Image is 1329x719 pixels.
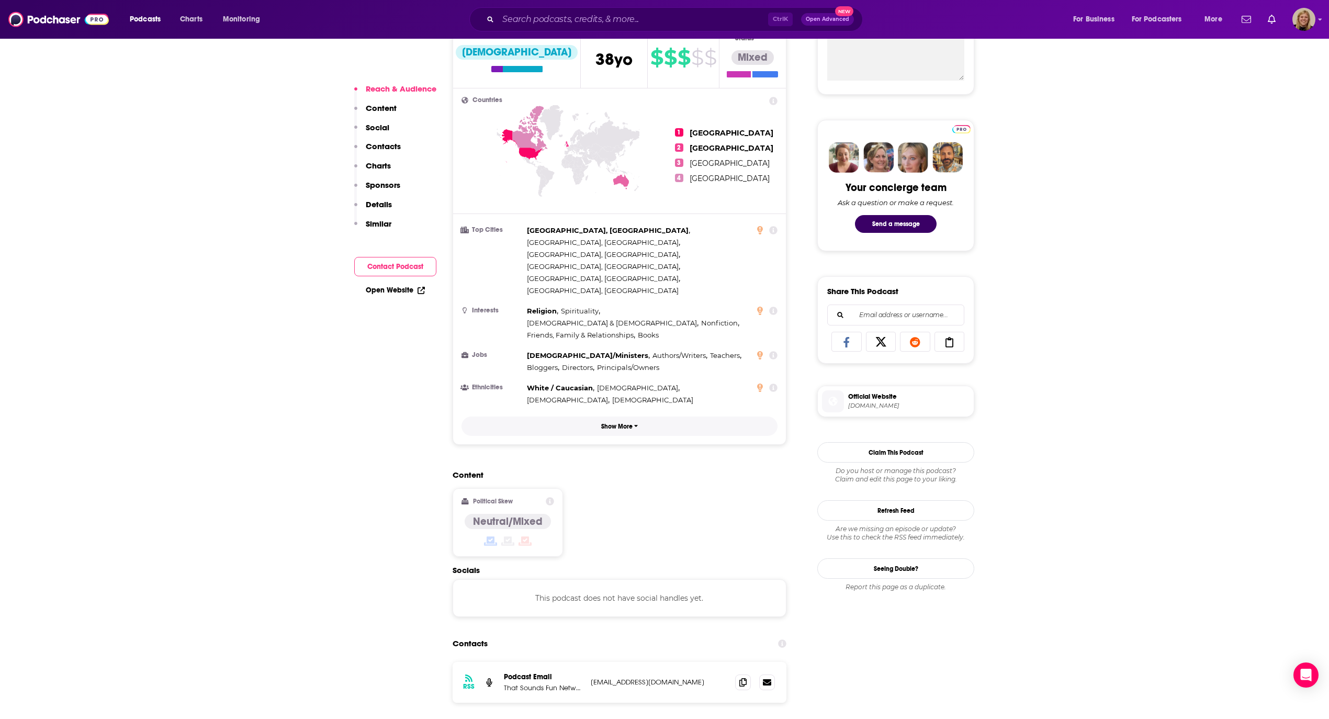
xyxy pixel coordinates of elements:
[1292,8,1315,31] span: Logged in as avansolkema
[817,467,974,484] div: Claim and edit this page to your liking.
[173,11,209,28] a: Charts
[1073,12,1114,27] span: For Business
[597,382,680,394] span: ,
[691,49,703,66] span: $
[675,159,683,167] span: 3
[461,384,523,391] h3: Ethnicities
[527,238,679,246] span: [GEOGRAPHIC_DATA], [GEOGRAPHIC_DATA]
[846,181,947,194] div: Your concierge team
[827,305,964,325] div: Search followers
[453,579,786,617] div: This podcast does not have social handles yet.
[1293,662,1319,688] div: Open Intercom Messenger
[366,141,401,151] p: Contacts
[831,332,862,352] a: Share on Facebook
[354,122,389,142] button: Social
[597,363,659,372] span: Principals/Owners
[527,329,635,341] span: ,
[817,558,974,579] a: Seeing Double?
[952,125,971,133] img: Podchaser Pro
[527,274,679,283] span: [GEOGRAPHIC_DATA], [GEOGRAPHIC_DATA]
[701,317,739,329] span: ,
[354,103,397,122] button: Content
[527,226,689,234] span: [GEOGRAPHIC_DATA], [GEOGRAPHIC_DATA]
[527,286,679,295] span: [GEOGRAPHIC_DATA], [GEOGRAPHIC_DATA]
[479,7,873,31] div: Search podcasts, credits, & more...
[952,123,971,133] a: Pro website
[527,273,680,285] span: ,
[527,351,648,359] span: [DEMOGRAPHIC_DATA]/Ministers
[806,17,849,22] span: Open Advanced
[650,49,663,66] span: $
[461,307,523,314] h3: Interests
[690,143,773,153] span: [GEOGRAPHIC_DATA]
[527,307,557,315] span: Religion
[461,227,523,233] h3: Top Cities
[664,49,677,66] span: $
[900,332,930,352] a: Share on Reddit
[453,634,488,654] h2: Contacts
[354,199,392,219] button: Details
[527,350,650,362] span: ,
[504,683,582,692] p: That Sounds Fun Network
[354,161,391,180] button: Charts
[817,442,974,463] button: Claim This Podcast
[456,45,578,60] div: [DEMOGRAPHIC_DATA]
[527,396,608,404] span: [DEMOGRAPHIC_DATA]
[461,352,523,358] h3: Jobs
[710,351,740,359] span: Teachers
[675,128,683,137] span: 1
[527,261,680,273] span: ,
[690,128,773,138] span: [GEOGRAPHIC_DATA]
[801,13,854,26] button: Open AdvancedNew
[855,215,937,233] button: Send a message
[678,49,690,66] span: $
[1125,11,1197,28] button: open menu
[366,219,391,229] p: Similar
[652,351,706,359] span: Authors/Writers
[848,392,970,401] span: Official Website
[504,672,582,681] p: Podcast Email
[675,174,683,182] span: 4
[848,402,970,410] span: alisoncookphd.com
[561,305,600,317] span: ,
[527,319,697,327] span: [DEMOGRAPHIC_DATA] & [DEMOGRAPHIC_DATA]
[701,319,738,327] span: Nonfiction
[527,317,699,329] span: ,
[366,286,425,295] a: Open Website
[527,250,679,259] span: [GEOGRAPHIC_DATA], [GEOGRAPHIC_DATA]
[768,13,793,26] span: Ctrl K
[1292,8,1315,31] img: User Profile
[595,49,633,70] span: 38 yo
[527,237,680,249] span: ,
[1237,10,1255,28] a: Show notifications dropdown
[130,12,161,27] span: Podcasts
[591,678,727,687] p: [EMAIL_ADDRESS][DOMAIN_NAME]
[354,180,400,199] button: Sponsors
[866,332,896,352] a: Share on X/Twitter
[835,6,854,16] span: New
[690,159,770,168] span: [GEOGRAPHIC_DATA]
[934,332,965,352] a: Copy Link
[527,262,679,271] span: [GEOGRAPHIC_DATA], [GEOGRAPHIC_DATA]
[527,384,593,392] span: White / Caucasian
[731,50,774,65] div: Mixed
[463,682,475,691] h3: RSS
[638,331,659,339] span: Books
[366,180,400,190] p: Sponsors
[597,384,678,392] span: [DEMOGRAPHIC_DATA]
[822,390,970,412] a: Official Website[DOMAIN_NAME]
[675,143,683,152] span: 2
[704,49,716,66] span: $
[836,305,955,325] input: Email address or username...
[652,350,707,362] span: ,
[829,142,859,173] img: Sydney Profile
[898,142,928,173] img: Jules Profile
[366,161,391,171] p: Charts
[690,174,770,183] span: [GEOGRAPHIC_DATA]
[817,583,974,591] div: Report this page as a duplicate.
[527,305,558,317] span: ,
[366,84,436,94] p: Reach & Audience
[354,84,436,103] button: Reach & Audience
[1204,12,1222,27] span: More
[817,525,974,542] div: Are we missing an episode or update? Use this to check the RSS feed immediately.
